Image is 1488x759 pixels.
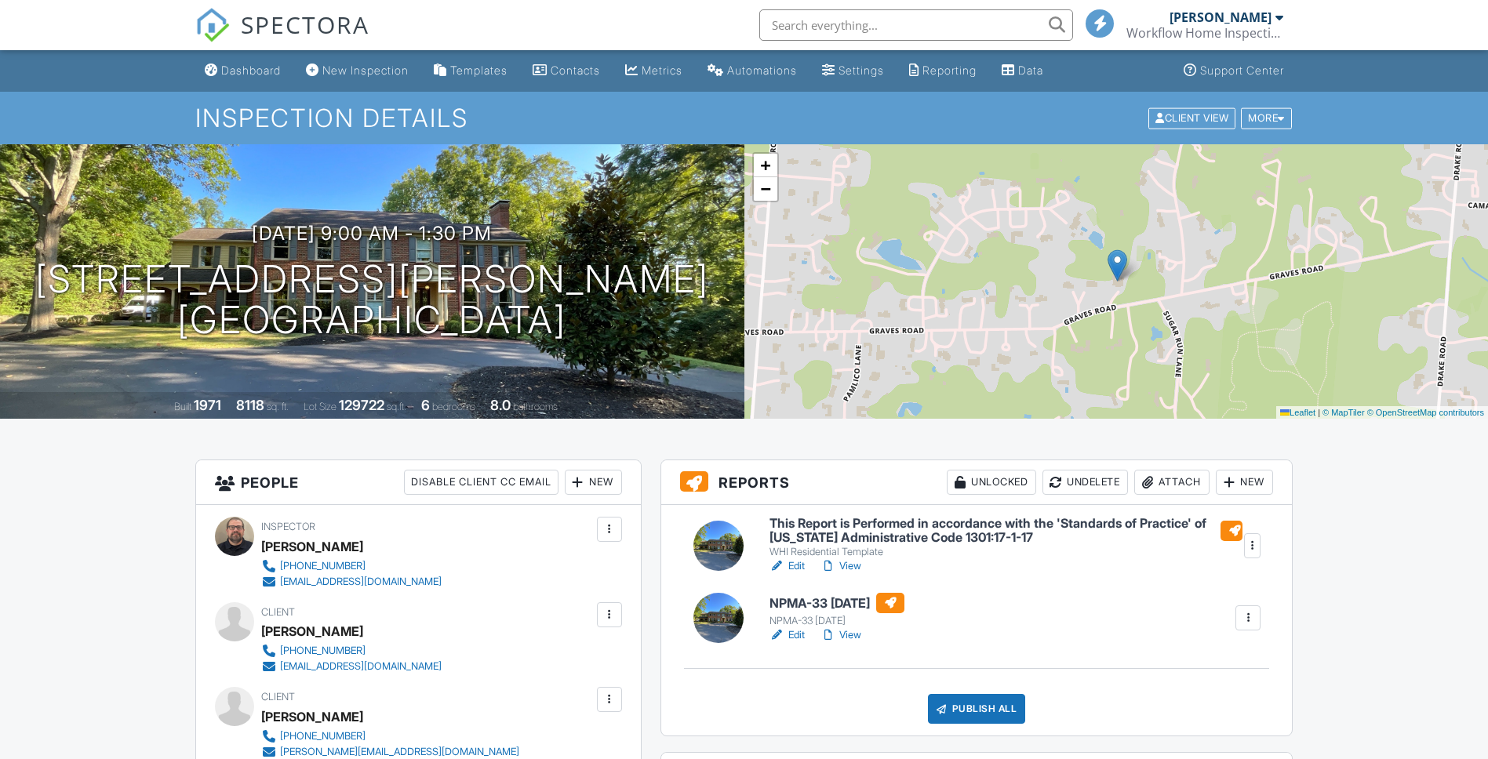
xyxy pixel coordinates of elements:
div: [PERSON_NAME] [261,535,363,558]
div: New Inspection [322,64,409,77]
span: Lot Size [304,401,337,412]
div: [EMAIL_ADDRESS][DOMAIN_NAME] [280,576,442,588]
div: Workflow Home Inspections [1126,25,1283,41]
div: [PERSON_NAME] [261,705,363,728]
div: [PERSON_NAME] [261,619,363,643]
a: Settings [816,56,890,85]
div: [PHONE_NUMBER] [280,730,366,743]
div: Metrics [642,64,682,77]
span: bathrooms [513,401,558,412]
h1: Inspection Details [195,104,1293,132]
a: [PHONE_NUMBER] [261,643,442,659]
a: Zoom in [754,154,777,177]
div: NPMA-33 [DATE] [769,615,904,627]
div: 129722 [339,397,384,413]
a: Zoom out [754,177,777,201]
a: SPECTORA [195,21,369,54]
a: Edit [769,627,805,643]
div: [PHONE_NUMBER] [280,560,366,572]
span: sq. ft. [267,401,289,412]
a: Edit [769,558,805,574]
a: Automations (Basic) [701,56,803,85]
h3: [DATE] 9:00 am - 1:30 pm [252,223,492,244]
input: Search everything... [759,9,1073,41]
div: New [1216,470,1273,495]
a: Dashboard [198,56,287,85]
div: [PHONE_NUMBER] [280,645,366,657]
div: Attach [1134,470,1210,495]
a: View [820,558,861,574]
a: This Report is Performed in accordance with the 'Standards of Practice' of [US_STATE] Administrat... [769,517,1242,558]
div: 8118 [236,397,264,413]
div: Support Center [1200,64,1284,77]
a: Metrics [619,56,689,85]
div: Reporting [922,64,977,77]
img: Marker [1108,249,1127,281]
div: Templates [450,64,508,77]
div: [PERSON_NAME] [1170,9,1272,25]
div: 1971 [194,397,221,413]
div: [EMAIL_ADDRESS][DOMAIN_NAME] [280,660,442,673]
h3: Reports [661,460,1293,505]
a: Reporting [903,56,983,85]
a: [PHONE_NUMBER] [261,728,519,744]
a: © OpenStreetMap contributors [1367,408,1484,417]
span: SPECTORA [241,8,369,41]
span: Built [174,401,191,412]
div: Dashboard [221,64,281,77]
a: [PHONE_NUMBER] [261,558,442,574]
h1: [STREET_ADDRESS][PERSON_NAME] [GEOGRAPHIC_DATA] [35,259,709,342]
span: | [1318,408,1320,417]
a: Templates [427,56,514,85]
span: Inspector [261,521,315,532]
div: Client View [1148,107,1235,129]
a: © MapTiler [1322,408,1365,417]
a: [EMAIL_ADDRESS][DOMAIN_NAME] [261,574,442,590]
a: Contacts [526,56,606,85]
a: Support Center [1177,56,1290,85]
div: 6 [421,397,430,413]
div: Settings [839,64,884,77]
a: NPMA-33 [DATE] NPMA-33 [DATE] [769,593,904,627]
div: More [1241,107,1292,129]
a: New Inspection [300,56,415,85]
a: Client View [1147,111,1239,123]
a: Data [995,56,1050,85]
div: WHI Residential Template [769,546,1242,558]
a: Leaflet [1280,408,1315,417]
div: Contacts [551,64,600,77]
a: View [820,627,861,643]
div: Unlocked [947,470,1036,495]
div: New [565,470,622,495]
h6: NPMA-33 [DATE] [769,593,904,613]
span: Client [261,606,295,618]
div: Data [1018,64,1043,77]
div: Publish All [928,694,1026,724]
a: [EMAIL_ADDRESS][DOMAIN_NAME] [261,659,442,674]
span: Client [261,691,295,703]
span: + [760,155,770,175]
div: Undelete [1042,470,1128,495]
img: The Best Home Inspection Software - Spectora [195,8,230,42]
span: − [760,179,770,198]
span: bedrooms [432,401,475,412]
h3: People [196,460,641,505]
div: [PERSON_NAME][EMAIL_ADDRESS][DOMAIN_NAME] [280,746,519,758]
h6: This Report is Performed in accordance with the 'Standards of Practice' of [US_STATE] Administrat... [769,517,1242,544]
span: sq.ft. [387,401,406,412]
div: Disable Client CC Email [404,470,558,495]
div: 8.0 [490,397,511,413]
div: Automations [727,64,797,77]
